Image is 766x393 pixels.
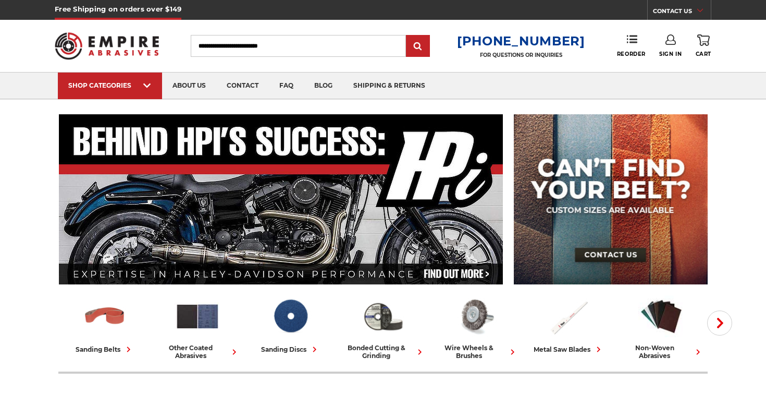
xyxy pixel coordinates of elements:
[457,33,585,49] a: [PHONE_NUMBER]
[269,73,304,99] a: faq
[696,34,711,57] a: Cart
[453,294,499,339] img: Wire Wheels & Brushes
[619,344,703,360] div: non-woven abrasives
[76,344,134,355] div: sanding belts
[341,294,425,360] a: bonded cutting & grinding
[216,73,269,99] a: contact
[457,52,585,58] p: FOR QUESTIONS OR INQUIRIES
[55,26,159,66] img: Empire Abrasives
[175,294,220,339] img: Other Coated Abrasives
[546,294,591,339] img: Metal Saw Blades
[341,344,425,360] div: bonded cutting & grinding
[707,311,732,336] button: Next
[261,344,320,355] div: sanding discs
[162,73,216,99] a: about us
[82,294,128,339] img: Sanding Belts
[659,51,682,57] span: Sign In
[68,81,152,89] div: SHOP CATEGORIES
[304,73,343,99] a: blog
[653,5,711,20] a: CONTACT US
[155,344,240,360] div: other coated abrasives
[63,294,147,355] a: sanding belts
[696,51,711,57] span: Cart
[617,34,646,57] a: Reorder
[155,294,240,360] a: other coated abrasives
[619,294,703,360] a: non-woven abrasives
[360,294,406,339] img: Bonded Cutting & Grinding
[534,344,604,355] div: metal saw blades
[59,114,503,284] img: Banner for an interview featuring Horsepower Inc who makes Harley performance upgrades featured o...
[434,294,518,360] a: wire wheels & brushes
[617,51,646,57] span: Reorder
[248,294,332,355] a: sanding discs
[638,294,684,339] img: Non-woven Abrasives
[343,73,436,99] a: shipping & returns
[514,114,708,284] img: promo banner for custom belts.
[434,344,518,360] div: wire wheels & brushes
[526,294,611,355] a: metal saw blades
[267,294,313,339] img: Sanding Discs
